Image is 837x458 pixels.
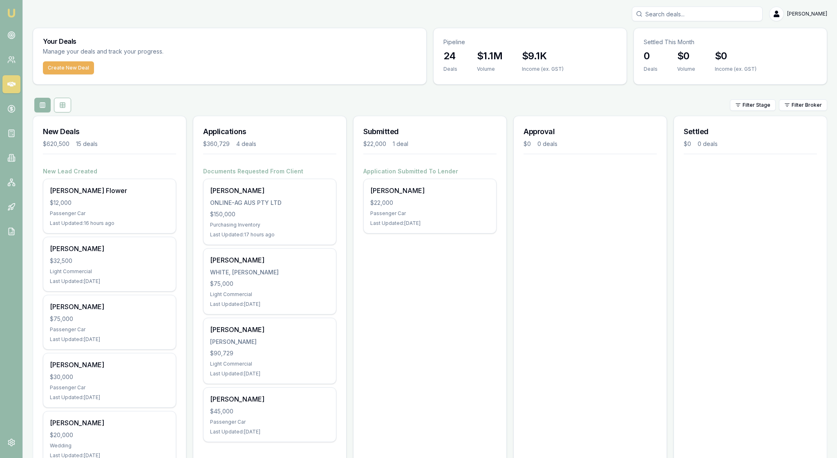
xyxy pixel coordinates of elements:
[50,302,169,312] div: [PERSON_NAME]
[50,315,169,323] div: $75,000
[210,210,329,218] div: $150,000
[50,384,169,391] div: Passenger Car
[363,167,497,175] h4: Application Submitted To Lender
[50,326,169,333] div: Passenger Car
[210,280,329,288] div: $75,000
[443,38,617,46] p: Pipeline
[43,47,252,56] p: Manage your deals and track your progress.
[210,291,329,298] div: Light Commercial
[715,49,756,63] h3: $0
[370,210,490,217] div: Passenger Car
[50,278,169,285] div: Last Updated: [DATE]
[684,126,817,137] h3: Settled
[7,8,16,18] img: emu-icon-u.png
[632,7,763,21] input: Search deals
[644,66,658,72] div: Deals
[43,167,176,175] h4: New Lead Created
[50,373,169,381] div: $30,000
[393,140,408,148] div: 1 deal
[50,210,169,217] div: Passenger Car
[210,325,329,335] div: [PERSON_NAME]
[43,38,416,45] h3: Your Deals
[743,102,770,108] span: Filter Stage
[210,349,329,357] div: $90,729
[477,66,502,72] div: Volume
[787,11,827,17] span: [PERSON_NAME]
[370,186,490,195] div: [PERSON_NAME]
[210,370,329,377] div: Last Updated: [DATE]
[698,140,718,148] div: 0 deals
[210,419,329,425] div: Passenger Car
[203,167,336,175] h4: Documents Requested From Client
[730,99,776,111] button: Filter Stage
[210,301,329,308] div: Last Updated: [DATE]
[50,394,169,401] div: Last Updated: [DATE]
[210,407,329,415] div: $45,000
[210,199,329,207] div: ONLINE-AG AUS PTY LTD
[50,431,169,439] div: $20,000
[677,49,695,63] h3: $0
[715,66,756,72] div: Income (ex. GST)
[43,140,69,148] div: $620,500
[210,361,329,367] div: Light Commercial
[370,199,490,207] div: $22,000
[644,38,817,46] p: Settled This Month
[236,140,256,148] div: 4 deals
[443,49,457,63] h3: 24
[203,140,230,148] div: $360,729
[50,186,169,195] div: [PERSON_NAME] Flower
[210,394,329,404] div: [PERSON_NAME]
[210,186,329,195] div: [PERSON_NAME]
[50,442,169,449] div: Wedding
[792,102,822,108] span: Filter Broker
[50,199,169,207] div: $12,000
[522,49,564,63] h3: $9.1K
[210,429,329,435] div: Last Updated: [DATE]
[779,99,827,111] button: Filter Broker
[203,126,336,137] h3: Applications
[363,140,386,148] div: $22,000
[370,220,490,227] div: Last Updated: [DATE]
[522,66,564,72] div: Income (ex. GST)
[443,66,457,72] div: Deals
[644,49,658,63] h3: 0
[210,222,329,228] div: Purchasing Inventory
[50,244,169,254] div: [PERSON_NAME]
[210,231,329,238] div: Last Updated: 17 hours ago
[210,255,329,265] div: [PERSON_NAME]
[76,140,98,148] div: 15 deals
[210,268,329,276] div: WHITE, [PERSON_NAME]
[684,140,691,148] div: $0
[50,268,169,275] div: Light Commercial
[537,140,557,148] div: 0 deals
[210,338,329,346] div: [PERSON_NAME]
[50,257,169,265] div: $32,500
[50,418,169,428] div: [PERSON_NAME]
[50,336,169,343] div: Last Updated: [DATE]
[524,126,657,137] h3: Approval
[677,66,695,72] div: Volume
[50,360,169,370] div: [PERSON_NAME]
[477,49,502,63] h3: $1.1M
[363,126,497,137] h3: Submitted
[524,140,531,148] div: $0
[50,220,169,227] div: Last Updated: 16 hours ago
[43,61,94,74] button: Create New Deal
[43,126,176,137] h3: New Deals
